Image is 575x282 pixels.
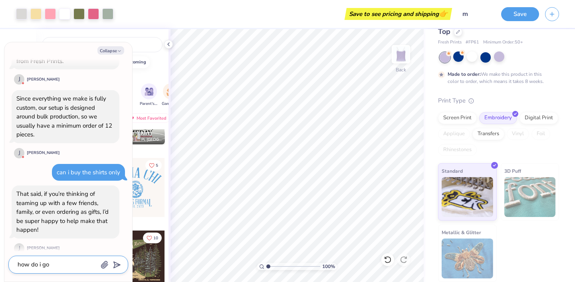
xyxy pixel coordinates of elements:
img: 3D Puff [504,177,556,217]
div: filter for Game Day [162,83,180,107]
div: Applique [438,128,470,140]
button: filter button [140,83,158,107]
div: Print Type [438,96,559,105]
span: Game Day [162,101,180,107]
div: [PERSON_NAME] [27,150,60,156]
input: Untitled Design [456,6,495,22]
div: Back [396,66,406,73]
input: Try "Alpha" [55,41,157,49]
div: Foil [531,128,550,140]
div: Screen Print [438,112,477,124]
span: 3D Puff [504,167,521,175]
div: can i buy the shirts only [57,168,120,176]
div: Vinyl [507,128,529,140]
span: Standard [442,167,463,175]
div: Since everything we make is fully custom, our setup is designed around bulk production, so we usu... [16,95,112,138]
button: Collapse [97,46,124,55]
div: Rhinestones [438,144,477,156]
span: # FP61 [466,39,479,46]
span: Parent's Weekend [140,101,158,107]
span: 10 [153,236,158,240]
div: J [14,243,24,254]
div: Most Favorited [125,113,170,123]
img: Game Day Image [167,87,176,96]
span: 100 % [322,263,335,270]
button: Like [143,233,162,243]
div: filter for Parent's Weekend [140,83,158,107]
strong: Made to order: [448,71,481,77]
img: Back [393,46,409,62]
img: Parent's Weekend Image [145,87,154,96]
div: J [14,74,24,85]
span: Fresh Prints [438,39,462,46]
button: Save [501,7,539,21]
div: That said, if you’re thinking of teaming up with a few friends, family, or even ordering as gifts... [16,190,109,234]
span: 5 [156,164,158,168]
img: Standard [442,177,493,217]
div: Embroidery [479,112,517,124]
div: Digital Print [519,112,558,124]
div: J [14,148,24,158]
button: filter button [162,83,180,107]
span: Alpha Delta Pi, [GEOGRAPHIC_DATA][US_STATE] at [GEOGRAPHIC_DATA] [119,137,162,143]
span: Minimum Order: 50 + [483,39,523,46]
span: [PERSON_NAME] [119,131,152,136]
div: [PERSON_NAME] [27,77,60,83]
img: Metallic & Glitter [442,239,493,278]
div: Transfers [472,128,504,140]
textarea: how do i go [17,259,98,270]
div: Save to see pricing and shipping [347,8,450,20]
div: [PERSON_NAME] [27,245,60,251]
div: Hi there! [PERSON_NAME] here from Fresh Prints. [16,48,103,65]
div: We make this product in this color to order, which means it takes 8 weeks. [448,71,546,85]
span: 👉 [439,9,448,18]
span: Metallic & Glitter [442,228,481,237]
button: Like [145,160,162,171]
